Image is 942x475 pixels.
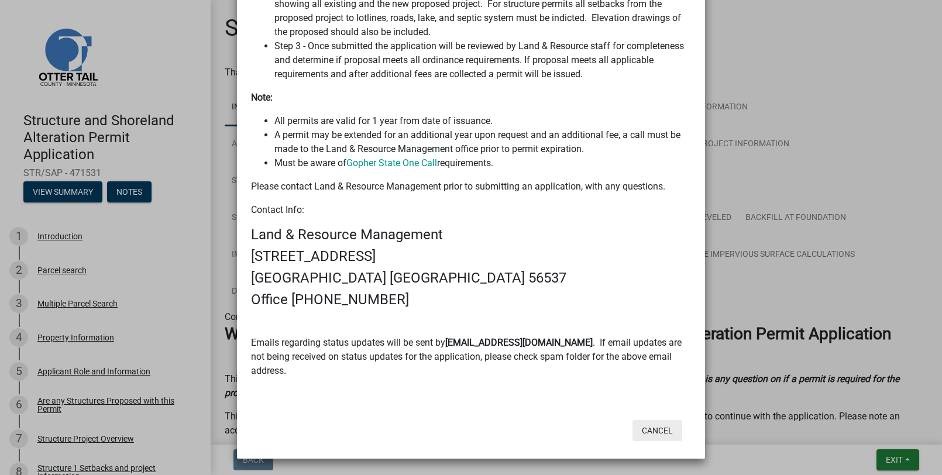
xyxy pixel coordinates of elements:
li: All permits are valid for 1 year from date of issuance. [274,114,691,128]
button: Cancel [632,420,682,441]
a: Gopher State One Call [346,157,437,168]
p: Please contact Land & Resource Management prior to submitting an application, with any questions. [251,180,691,194]
strong: Note: [251,92,273,103]
h4: Land & Resource Management [251,226,691,243]
p: Emails regarding status updates will be sent by . If email updates are not being received on stat... [251,336,691,378]
strong: [EMAIL_ADDRESS][DOMAIN_NAME] [445,337,593,348]
h4: [GEOGRAPHIC_DATA] [GEOGRAPHIC_DATA] 56537 [251,270,691,287]
li: Step 3 - Once submitted the application will be reviewed by Land & Resource staff for completenes... [274,39,691,81]
li: Must be aware of requirements. [274,156,691,170]
li: A permit may be extended for an additional year upon request and an additional fee, a call must b... [274,128,691,156]
h4: [STREET_ADDRESS] [251,248,691,265]
h4: Office [PHONE_NUMBER] [251,291,691,308]
p: Contact Info: [251,203,691,217]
